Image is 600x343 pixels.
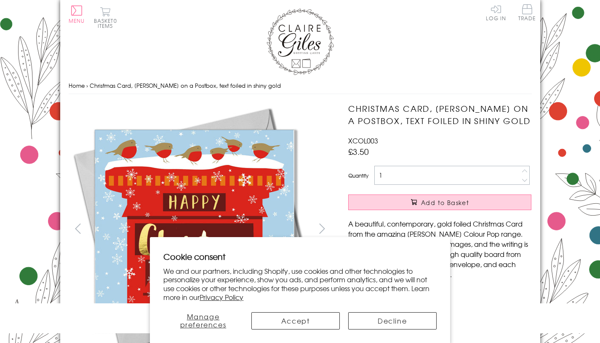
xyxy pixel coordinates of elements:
[518,4,536,22] a: Trade
[180,311,227,329] span: Manage preferences
[348,312,437,329] button: Decline
[421,198,469,207] span: Add to Basket
[163,312,243,329] button: Manage preferences
[312,219,331,238] button: next
[348,194,531,210] button: Add to Basket
[348,135,378,146] span: XCOL003
[90,81,281,89] span: Christmas Card, [PERSON_NAME] on a Postbox, text foiled in shiny gold
[267,8,334,75] img: Claire Giles Greetings Cards
[348,146,369,157] span: £3.50
[518,4,536,21] span: Trade
[86,81,88,89] span: ›
[163,267,437,302] p: We and our partners, including Shopify, use cookies and other technologies to personalize your ex...
[98,17,117,30] span: 0 items
[94,7,117,28] button: Basket0 items
[69,81,85,89] a: Home
[69,219,88,238] button: prev
[69,77,532,95] nav: breadcrumbs
[486,4,506,21] a: Log In
[348,219,531,279] p: A beautiful, contemporary, gold foiled Christmas Card from the amazing [PERSON_NAME] Colour Pop r...
[69,5,85,23] button: Menu
[348,172,368,179] label: Quantity
[163,251,437,262] h2: Cookie consent
[69,17,85,24] span: Menu
[200,292,243,302] a: Privacy Policy
[348,103,531,127] h1: Christmas Card, [PERSON_NAME] on a Postbox, text foiled in shiny gold
[251,312,340,329] button: Accept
